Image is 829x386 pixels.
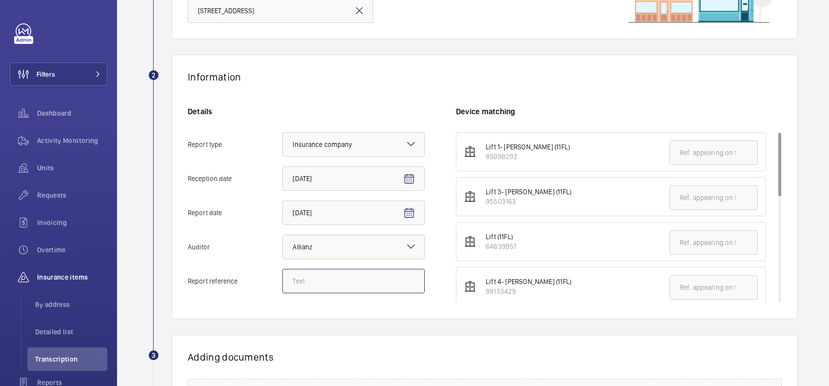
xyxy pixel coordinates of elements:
span: Insurance items [37,272,107,282]
h6: Details [188,106,425,117]
span: Requests [37,190,107,200]
input: Reception dateOpen calendar [282,166,425,191]
span: Units [37,163,107,173]
span: Activity Monitoring [37,136,107,145]
div: 99133429 [486,286,572,296]
button: Filters [10,62,107,86]
input: Report reference [282,269,425,293]
span: Report type [188,141,282,148]
span: Detailed list [35,327,107,337]
span: Invoicing [37,218,107,227]
img: elevator.svg [464,281,476,292]
input: Ref. appearing on the document [670,141,758,165]
input: Ref. appearing on the document [670,275,758,300]
span: Auditor [188,244,282,250]
button: Open calendar [397,167,421,191]
span: Filters [37,69,55,79]
div: Lift 4- [PERSON_NAME] (11FL) [486,277,572,286]
input: Ref. appearing on the document [670,185,758,210]
span: Insurance company [293,141,352,148]
img: elevator.svg [464,191,476,203]
button: Open calendar [397,202,421,225]
span: By address [35,300,107,309]
span: Dashboard [37,108,107,118]
div: Lift 1- [PERSON_NAME] (11FL) [486,142,570,152]
h6: Device matching [456,106,782,117]
div: 2 [149,70,158,80]
span: Transcription [35,354,107,364]
span: Allianz [293,243,313,251]
div: 95503163 [486,197,572,206]
div: 3 [149,350,158,360]
div: Lift (11FL) [486,232,516,242]
span: Reception date [188,175,282,182]
img: elevator.svg [464,236,476,247]
div: 64639951 [486,242,516,251]
input: Report dateOpen calendar [282,201,425,225]
span: Report reference [188,278,282,284]
h1: Adding documents [188,351,782,363]
span: Report date [188,209,282,216]
input: Ref. appearing on the document [670,230,758,255]
div: Lift 3- [PERSON_NAME] (11FL) [486,187,572,197]
img: elevator.svg [464,146,476,158]
span: Overtime [37,245,107,255]
div: 85098292 [486,152,570,162]
h1: Information [188,71,241,83]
